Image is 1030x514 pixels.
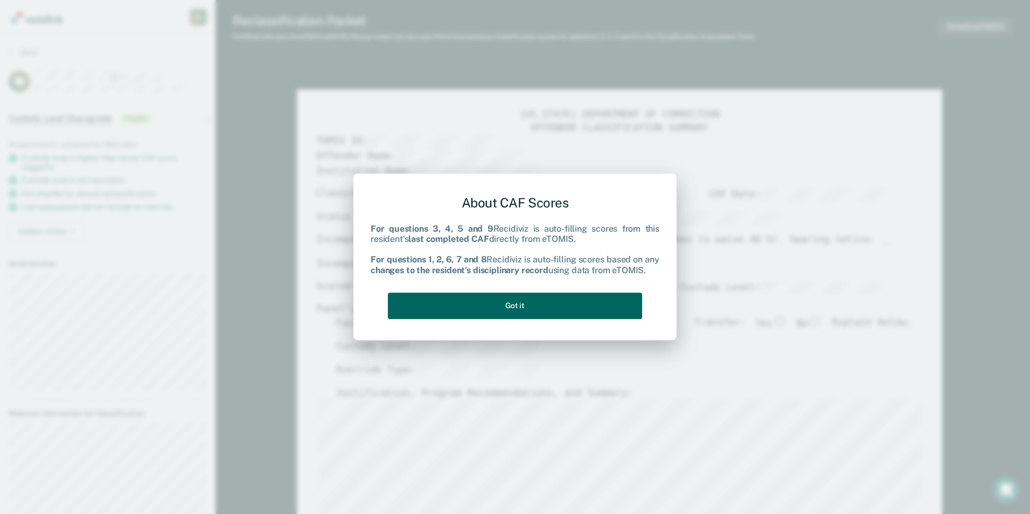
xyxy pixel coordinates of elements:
b: For questions 3, 4, 5 and 9 [371,224,493,234]
div: Recidiviz is auto-filling scores from this resident's directly from eTOMIS. Recidiviz is auto-fil... [371,224,659,275]
b: last completed CAF [408,234,489,244]
div: About CAF Scores [371,186,659,219]
button: Got it [388,293,642,319]
b: changes to the resident's disciplinary record [371,265,548,275]
b: For questions 1, 2, 6, 7 and 8 [371,255,486,265]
